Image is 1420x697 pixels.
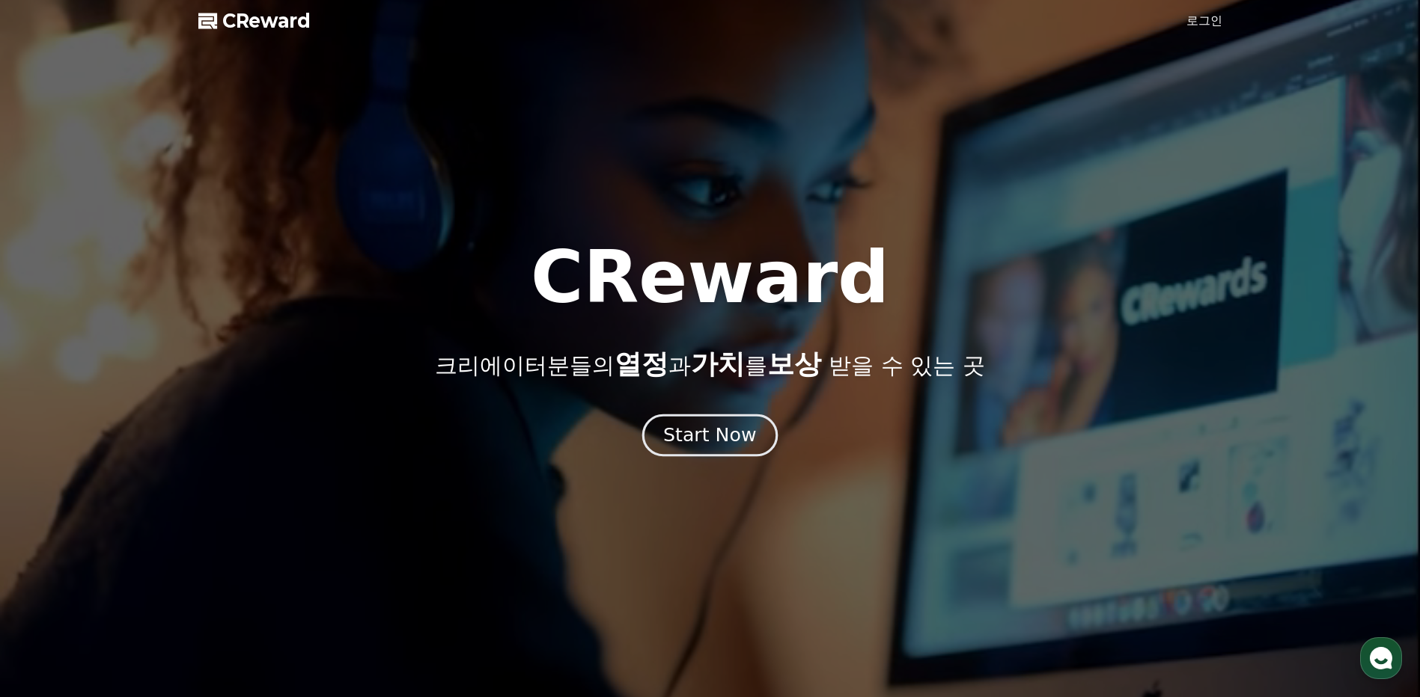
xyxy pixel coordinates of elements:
[615,348,668,379] span: 열정
[4,474,99,512] a: 홈
[1186,12,1222,30] a: 로그인
[691,348,745,379] span: 가치
[531,242,889,313] h1: CReward
[222,9,311,33] span: CReward
[137,497,155,509] span: 대화
[198,9,311,33] a: CReward
[193,474,287,512] a: 설정
[231,497,249,509] span: 설정
[99,474,193,512] a: 대화
[767,348,821,379] span: 보상
[47,497,56,509] span: 홈
[663,423,756,448] div: Start Now
[642,414,778,457] button: Start Now
[435,349,984,379] p: 크리에이터분들의 과 를 받을 수 있는 곳
[645,430,775,444] a: Start Now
